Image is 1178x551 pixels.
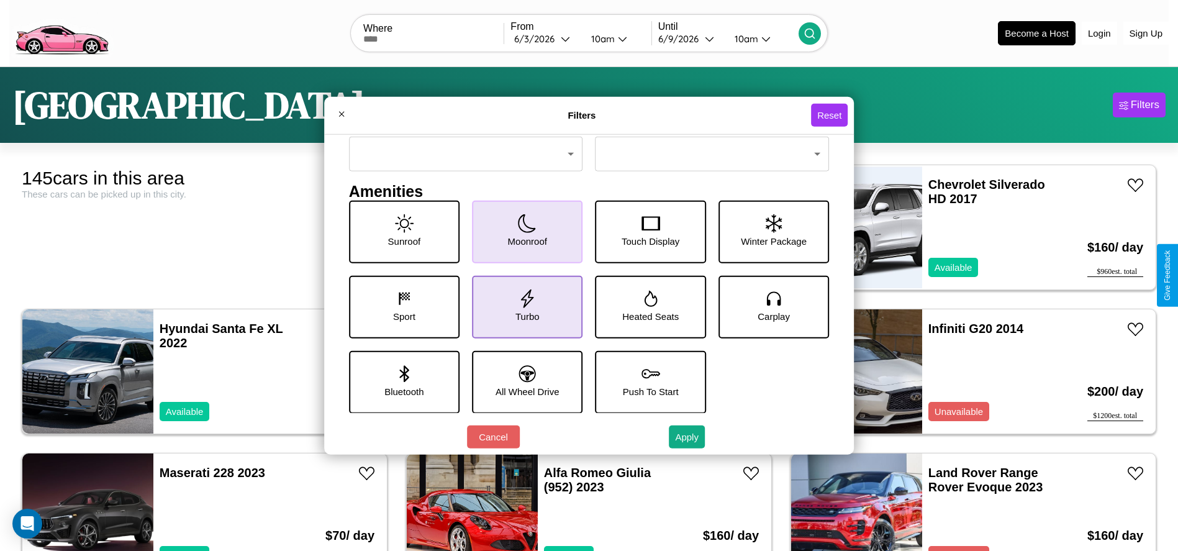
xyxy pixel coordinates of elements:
[658,33,705,45] div: 6 / 9 / 2026
[9,6,114,58] img: logo
[349,118,583,136] h4: Fuel
[1082,22,1117,45] button: Login
[811,104,848,127] button: Reset
[12,509,42,539] div: Open Intercom Messenger
[928,322,1023,335] a: Infiniti G20 2014
[12,80,365,130] h1: [GEOGRAPHIC_DATA]
[363,23,504,34] label: Where
[22,189,387,199] div: These cars can be picked up in this city.
[349,182,830,200] h4: Amenities
[496,383,560,399] p: All Wheel Drive
[393,307,415,324] p: Sport
[515,307,540,324] p: Turbo
[510,32,581,45] button: 6/3/2026
[1087,228,1143,267] h3: $ 160 / day
[1131,99,1159,111] div: Filters
[510,21,651,32] label: From
[928,178,1045,206] a: Chevrolet Silverado HD 2017
[1087,411,1143,421] div: $ 1200 est. total
[467,426,520,449] button: Cancel
[160,466,265,480] a: Maserati 228 2023
[514,33,561,45] div: 6 / 3 / 2026
[508,232,547,249] p: Moonroof
[658,21,799,32] label: Until
[622,232,679,249] p: Touch Display
[623,383,679,399] p: Push To Start
[585,33,618,45] div: 10am
[22,168,387,189] div: 145 cars in this area
[998,21,1076,45] button: Become a Host
[596,118,830,136] h4: Transmission
[1123,22,1169,45] button: Sign Up
[384,383,424,399] p: Bluetooth
[935,403,983,420] p: Unavailable
[160,322,283,350] a: Hyundai Santa Fe XL 2022
[1087,372,1143,411] h3: $ 200 / day
[1087,267,1143,277] div: $ 960 est. total
[758,307,790,324] p: Carplay
[353,110,811,121] h4: Filters
[935,259,972,276] p: Available
[725,32,799,45] button: 10am
[388,232,421,249] p: Sunroof
[728,33,761,45] div: 10am
[741,232,807,249] p: Winter Package
[544,466,651,494] a: Alfa Romeo Giulia (952) 2023
[1113,93,1166,117] button: Filters
[928,466,1043,494] a: Land Rover Range Rover Evoque 2023
[669,426,705,449] button: Apply
[581,32,651,45] button: 10am
[622,307,679,324] p: Heated Seats
[1163,250,1172,301] div: Give Feedback
[166,403,204,420] p: Available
